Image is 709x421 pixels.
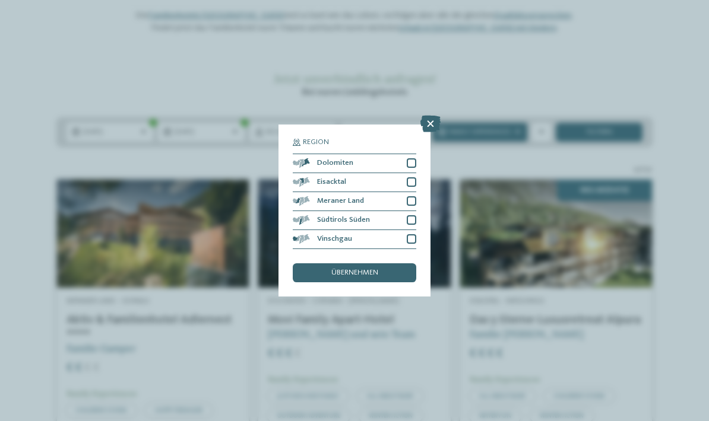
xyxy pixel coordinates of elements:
[303,139,329,146] span: Region
[317,197,364,205] span: Meraner Land
[317,178,346,186] span: Eisacktal
[317,216,370,224] span: Südtirols Süden
[317,160,353,167] span: Dolomiten
[317,235,352,243] span: Vinschgau
[331,269,378,277] span: übernehmen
